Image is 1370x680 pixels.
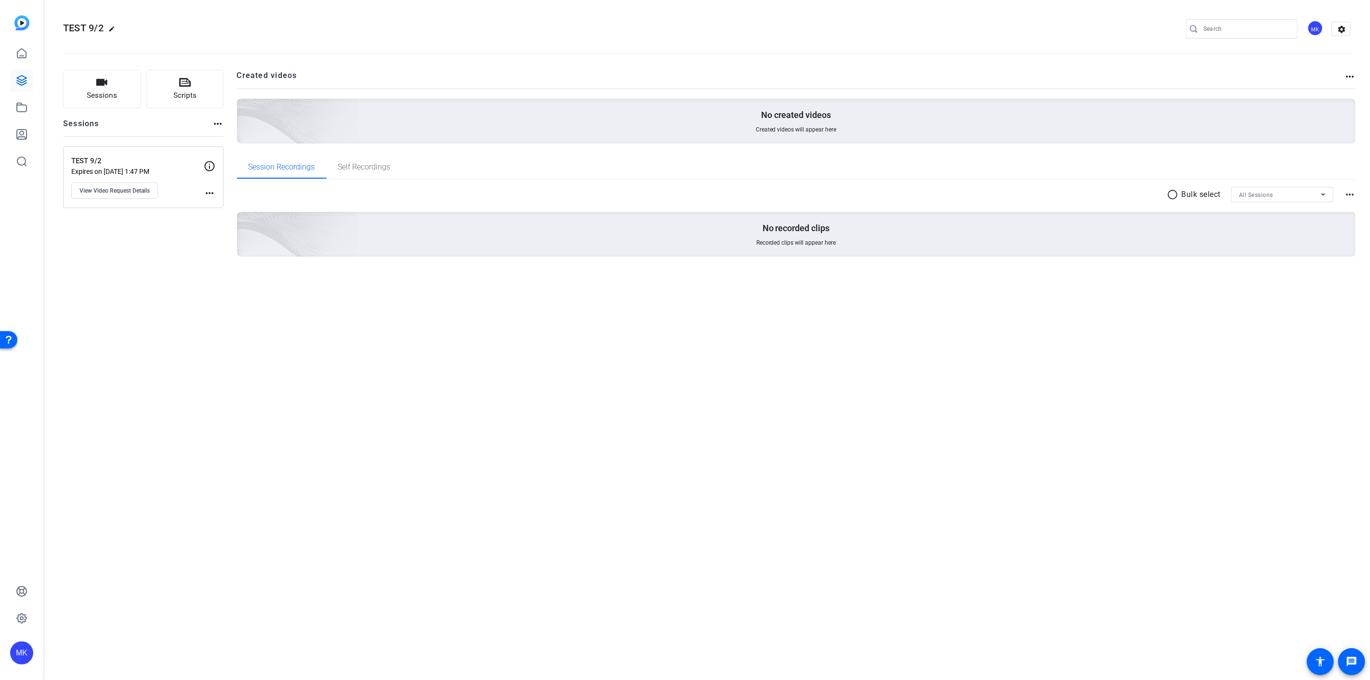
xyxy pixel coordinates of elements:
[63,70,141,108] button: Sessions
[338,163,391,171] span: Self Recordings
[1307,20,1323,36] div: MK
[1346,656,1357,667] mat-icon: message
[63,22,104,34] span: TEST 9/2
[79,187,150,195] span: View Video Request Details
[249,163,315,171] span: Session Recordings
[1332,22,1351,37] mat-icon: settings
[108,26,120,37] mat-icon: edit
[1315,656,1326,667] mat-icon: accessibility
[173,90,197,101] span: Scripts
[14,15,29,30] img: blue-gradient.svg
[71,156,204,167] p: TEST 9/2
[10,641,33,665] div: MK
[129,117,359,326] img: embarkstudio-empty-session.png
[212,118,224,130] mat-icon: more_horiz
[146,70,224,108] button: Scripts
[87,90,117,101] span: Sessions
[763,222,830,234] p: No recorded clips
[1307,20,1324,37] ngx-avatar: Monica Kozlowski
[1167,189,1182,200] mat-icon: radio_button_unchecked
[756,126,837,133] span: Created videos will appear here
[1344,189,1356,200] mat-icon: more_horiz
[71,183,158,199] button: View Video Request Details
[237,70,1344,89] h2: Created videos
[204,187,215,199] mat-icon: more_horiz
[63,118,99,136] h2: Sessions
[756,239,836,247] span: Recorded clips will appear here
[761,109,831,121] p: No created videos
[71,168,204,175] p: Expires on [DATE] 1:47 PM
[1344,71,1356,82] mat-icon: more_horiz
[1203,23,1290,35] input: Search
[1239,192,1273,198] span: All Sessions
[1182,189,1221,200] p: Bulk select
[129,3,359,212] img: Creted videos background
